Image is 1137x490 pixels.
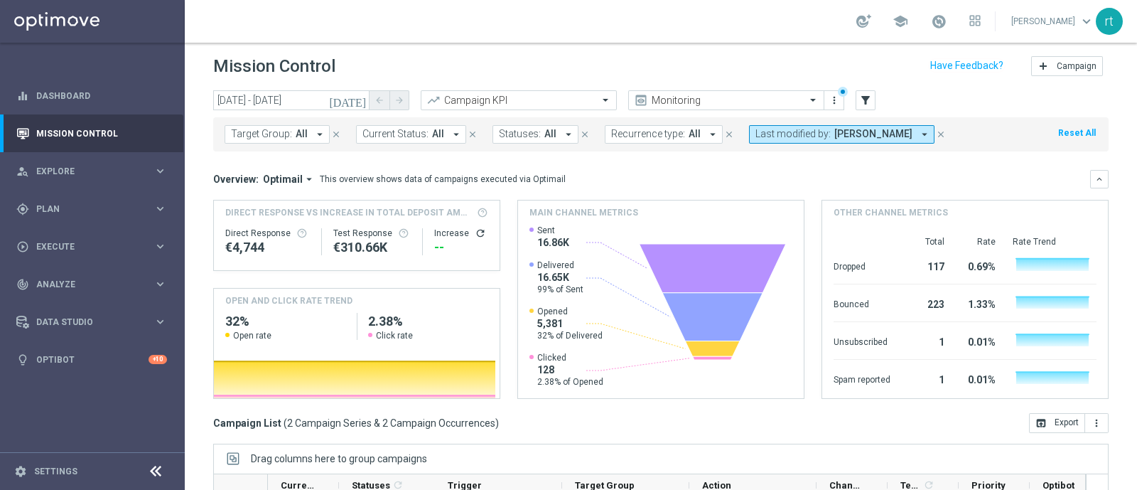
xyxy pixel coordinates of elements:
[529,206,638,219] h4: Main channel metrics
[1057,61,1096,71] span: Campaign
[16,354,168,366] button: lightbulb Optibot +10
[16,165,153,178] div: Explore
[537,236,569,249] span: 16.86K
[611,128,685,140] span: Recurrence type:
[1031,56,1103,76] button: add Campaign
[233,330,271,341] span: Open rate
[36,318,153,326] span: Data Studio
[259,173,320,186] button: Optimail arrow_drop_down
[544,128,556,140] span: All
[213,173,259,186] h3: Overview:
[537,376,603,388] span: 2.38% of Opened
[1094,174,1104,184] i: keyboard_arrow_down
[16,90,168,102] button: equalizer Dashboard
[468,129,478,139] i: close
[36,114,167,152] a: Mission Control
[856,90,875,110] button: filter_alt
[426,93,441,107] i: trending_up
[537,225,569,236] span: Sent
[434,239,488,256] div: --
[14,465,27,478] i: settings
[466,127,479,142] button: close
[723,127,735,142] button: close
[213,56,335,77] h1: Mission Control
[16,353,29,366] i: lightbulb
[153,315,167,329] i: keyboard_arrow_right
[225,125,330,144] button: Target Group: All arrow_drop_down
[225,206,473,219] span: Direct Response VS Increase In Total Deposit Amount
[263,173,303,186] span: Optimail
[284,417,287,430] span: (
[34,467,77,476] a: Settings
[1010,11,1096,32] a: [PERSON_NAME]keyboard_arrow_down
[16,90,29,102] i: equalizer
[562,128,575,141] i: arrow_drop_down
[537,352,603,363] span: Clicked
[1038,60,1049,72] i: add
[907,329,944,352] div: 1
[303,173,316,186] i: arrow_drop_down
[16,128,168,139] button: Mission Control
[36,167,153,176] span: Explore
[537,317,603,330] span: 5,381
[450,128,463,141] i: arrow_drop_down
[421,90,617,110] ng-select: Campaign KPI
[153,202,167,215] i: keyboard_arrow_right
[330,127,343,142] button: close
[16,316,168,328] div: Data Studio keyboard_arrow_right
[370,90,389,110] button: arrow_back
[16,278,153,291] div: Analyze
[16,240,153,253] div: Execute
[320,173,566,186] div: This overview shows data of campaigns executed via Optimail
[1079,14,1094,29] span: keyboard_arrow_down
[495,417,499,430] span: )
[225,239,310,256] div: €4,744
[628,90,824,110] ng-select: Monitoring
[706,128,719,141] i: arrow_drop_down
[580,129,590,139] i: close
[834,128,912,140] span: [PERSON_NAME]
[827,92,841,109] button: more_vert
[834,206,948,219] h4: Other channel metrics
[961,329,996,352] div: 0.01%
[537,306,603,317] span: Opened
[907,367,944,390] div: 1
[838,87,848,97] div: There are unsaved changes
[16,316,153,329] div: Data Studio
[213,90,370,110] input: Select date range
[749,125,934,144] button: Last modified by: [PERSON_NAME] arrow_drop_down
[16,279,168,290] button: track_changes Analyze keyboard_arrow_right
[475,228,486,239] button: refresh
[213,417,499,430] h3: Campaign List
[537,271,583,284] span: 16.65K
[961,292,996,314] div: 1.33%
[1035,417,1047,429] i: open_in_browser
[537,363,603,376] span: 128
[16,341,167,378] div: Optibot
[225,294,352,307] h4: OPEN AND CLICK RATE TREND
[930,60,1003,70] input: Have Feedback?
[934,127,947,142] button: close
[16,203,153,215] div: Plan
[1090,170,1109,188] button: keyboard_arrow_down
[834,367,890,390] div: Spam reported
[434,228,488,239] div: Increase
[961,236,996,247] div: Rate
[1085,413,1109,433] button: more_vert
[327,90,370,112] button: [DATE]
[834,329,890,352] div: Unsubscribed
[376,330,413,341] span: Click rate
[333,228,411,239] div: Test Response
[149,355,167,364] div: +10
[36,243,153,251] span: Execute
[16,77,167,114] div: Dashboard
[362,128,429,140] span: Current Status:
[333,239,411,256] div: €310,656
[689,128,701,140] span: All
[16,278,29,291] i: track_changes
[859,94,872,107] i: filter_alt
[16,203,29,215] i: gps_fixed
[537,260,583,271] span: Delivered
[16,166,168,177] button: person_search Explore keyboard_arrow_right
